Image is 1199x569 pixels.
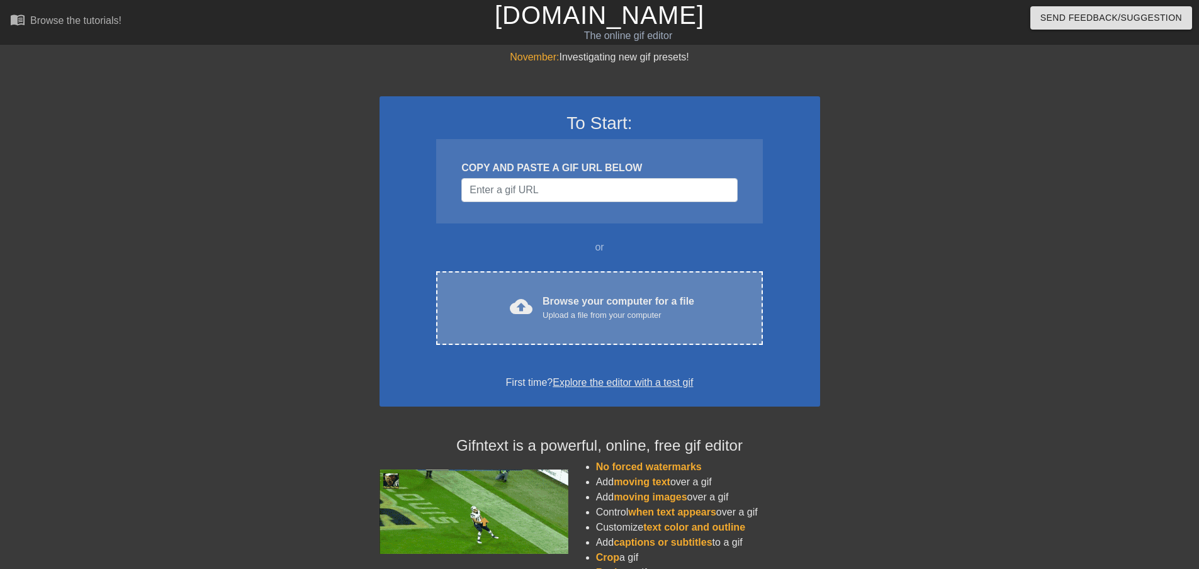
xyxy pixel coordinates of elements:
span: text color and outline [643,522,745,532]
span: moving images [614,492,687,502]
img: football_small.gif [380,470,568,554]
li: a gif [596,550,820,565]
a: Browse the tutorials! [10,12,121,31]
span: Send Feedback/Suggestion [1040,10,1182,26]
span: menu_book [10,12,25,27]
div: Investigating new gif presets! [380,50,820,65]
div: Upload a file from your computer [543,309,694,322]
li: Customize [596,520,820,535]
span: Crop [596,552,619,563]
a: Explore the editor with a test gif [553,377,693,388]
span: when text appears [628,507,716,517]
h4: Gifntext is a powerful, online, free gif editor [380,437,820,455]
h3: To Start: [396,113,804,134]
span: moving text [614,476,670,487]
input: Username [461,178,737,202]
li: Add to a gif [596,535,820,550]
li: Add over a gif [596,475,820,490]
span: cloud_upload [510,295,532,318]
div: COPY AND PASTE A GIF URL BELOW [461,161,737,176]
a: [DOMAIN_NAME] [495,1,704,29]
div: The online gif editor [406,28,850,43]
div: or [412,240,787,255]
div: First time? [396,375,804,390]
span: November: [510,52,559,62]
span: No forced watermarks [596,461,702,472]
div: Browse the tutorials! [30,15,121,26]
button: Send Feedback/Suggestion [1030,6,1192,30]
li: Add over a gif [596,490,820,505]
li: Control over a gif [596,505,820,520]
span: captions or subtitles [614,537,712,548]
div: Browse your computer for a file [543,294,694,322]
